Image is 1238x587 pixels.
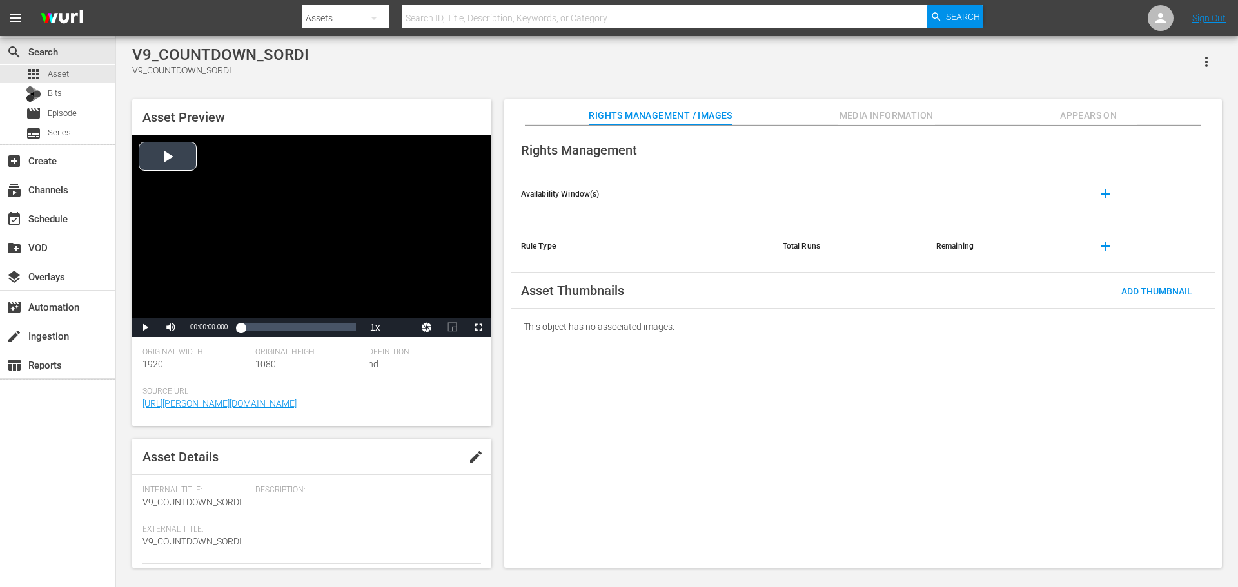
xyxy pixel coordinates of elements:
span: Series [26,126,41,141]
button: edit [460,441,491,472]
span: menu [8,10,23,26]
span: edit [468,449,484,465]
div: V9_COUNTDOWN_SORDI [132,64,309,77]
span: Create [6,153,22,169]
button: Mute [158,318,184,337]
span: Series [48,126,71,139]
button: Search [927,5,983,28]
a: Sign Out [1192,13,1226,23]
div: This object has no associated images. [511,309,1215,345]
span: Description: [255,485,475,496]
div: Video Player [132,135,491,337]
span: Media Information [838,108,935,124]
span: Asset [48,68,69,81]
span: Add Thumbnail [1111,286,1203,296]
span: V9_COUNTDOWN_SORDI [142,536,242,546]
span: hd [368,359,378,369]
span: Rights Management [521,142,637,158]
span: V9_COUNTDOWN_SORDI [142,497,242,507]
span: 00:00:00.000 [190,323,228,331]
th: Remaining [926,220,1079,273]
span: Asset Thumbnails [521,283,624,298]
span: External Title: [142,524,249,535]
button: Jump To Time [414,318,440,337]
span: Overlays [6,269,22,285]
div: Progress Bar [241,323,355,331]
div: Bits [26,86,41,102]
span: Automation [6,300,22,315]
button: Playback Rate [362,318,388,337]
span: 1920 [142,359,163,369]
span: Episode [26,106,41,121]
span: VOD [6,240,22,256]
span: Definition [368,347,475,358]
th: Rule Type [511,220,772,273]
button: Fullscreen [466,318,491,337]
span: Schedule [6,211,22,227]
button: Add Thumbnail [1111,279,1203,302]
span: Asset [26,66,41,82]
span: Ingestion [6,329,22,344]
span: Source Url [142,387,475,397]
span: Bits [48,87,62,100]
th: Total Runs [772,220,926,273]
span: add [1097,238,1113,254]
span: Original Height [255,347,362,358]
span: 1080 [255,359,276,369]
span: Original Width [142,347,249,358]
span: Asset Details [142,449,219,465]
button: add [1090,178,1121,209]
span: Search [946,5,980,28]
span: Search [6,44,22,60]
img: ans4CAIJ8jUAAAAAAAAAAAAAAAAAAAAAAAAgQb4GAAAAAAAAAAAAAAAAAAAAAAAAJMjXAAAAAAAAAAAAAAAAAAAAAAAAgAT5G... [31,3,93,34]
div: V9_COUNTDOWN_SORDI [132,46,309,64]
a: [URL][PERSON_NAME][DOMAIN_NAME] [142,398,297,409]
span: Channels [6,182,22,198]
span: Appears On [1040,108,1137,124]
span: add [1097,186,1113,202]
th: Availability Window(s) [511,168,772,220]
span: Internal Title: [142,485,249,496]
span: Asset Preview [142,110,225,125]
span: Reports [6,358,22,373]
button: Picture-in-Picture [440,318,466,337]
button: Play [132,318,158,337]
span: Episode [48,107,77,120]
span: Rights Management / Images [589,108,732,124]
button: add [1090,231,1121,262]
